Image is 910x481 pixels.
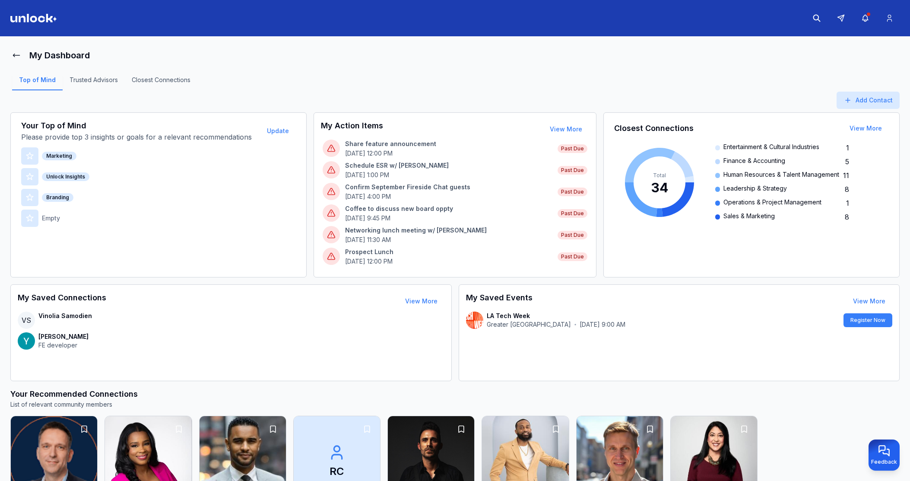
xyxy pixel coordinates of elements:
span: Sales & Marketing [723,212,775,222]
span: Past Due [558,188,587,196]
p: FE developer [38,341,89,350]
p: Coffee to discuss new board oppty [345,204,552,213]
button: View More [543,121,589,138]
h3: Your Top of Mind [21,120,258,132]
p: Confirm September Fireside Chat guests [345,183,552,191]
div: Unlock Insights [42,172,89,181]
span: 1 [846,143,849,153]
h3: My Saved Connections [18,292,106,311]
span: Finance & Accounting [723,156,785,167]
span: Past Due [558,231,587,239]
span: Operations & Project Management [723,198,821,208]
p: [DATE] 12:00 PM [345,149,552,158]
p: Vinolia Samodien [38,312,92,320]
p: [DATE] 1:00 PM [345,171,552,179]
p: Please provide top 3 insights or goals for a relevant recommendations [21,132,258,142]
a: Trusted Advisors [63,76,125,90]
p: List of relevant community members [10,400,900,409]
h3: My Action Items [321,120,383,139]
button: Add Contact [837,92,900,109]
button: View More [843,120,889,137]
span: 1 [846,198,849,208]
span: Feedback [871,459,897,465]
span: Past Due [558,166,587,175]
p: Networking lunch meeting w/ [PERSON_NAME] [345,226,552,235]
span: 11 [843,170,849,181]
a: Closest Connections [125,76,197,90]
p: [DATE] 4:00 PM [345,192,552,201]
div: Branding [42,193,73,202]
a: View More [853,297,885,305]
p: Schedule ESR w/ [PERSON_NAME] [345,161,552,170]
span: Past Due [558,144,587,153]
p: RC [330,465,344,478]
h3: Your Recommended Connections [10,388,900,400]
p: [DATE] 12:00 PM [345,257,552,266]
h3: My Saved Events [466,292,533,311]
img: contact-avatar [466,312,483,329]
tspan: Total [653,172,666,178]
span: Past Due [558,209,587,218]
tspan: 34 [651,180,668,195]
p: [DATE] 9:00 AM [580,320,625,329]
p: [PERSON_NAME] [38,332,89,341]
a: Top of Mind [12,76,63,90]
span: Leadership & Strategy [723,184,787,194]
button: Register Now [843,313,892,327]
button: View More [398,293,444,310]
p: Empty [42,214,60,223]
p: [DATE] 11:30 AM [345,236,552,244]
span: 8 [845,212,849,222]
span: VS [18,312,35,329]
button: View More [846,293,892,310]
span: 5 [845,156,849,167]
p: Share feature announcement [345,140,552,148]
h1: My Dashboard [29,49,90,61]
img: contact-avatar [18,332,35,350]
p: LA Tech Week [487,312,840,320]
span: Human Resources & Talent Management [723,170,839,181]
span: Past Due [558,252,587,261]
p: Prospect Lunch [345,248,552,256]
button: Provide feedback [869,440,900,471]
h3: Closest Connections [614,122,694,134]
img: Logo [10,14,57,22]
span: 8 [845,184,849,194]
span: Entertainment & Cultural Industries [723,143,819,153]
button: Update [260,122,296,140]
div: Marketing [42,152,76,160]
p: [DATE] 9:45 PM [345,214,552,223]
p: Greater [GEOGRAPHIC_DATA] [487,320,571,329]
